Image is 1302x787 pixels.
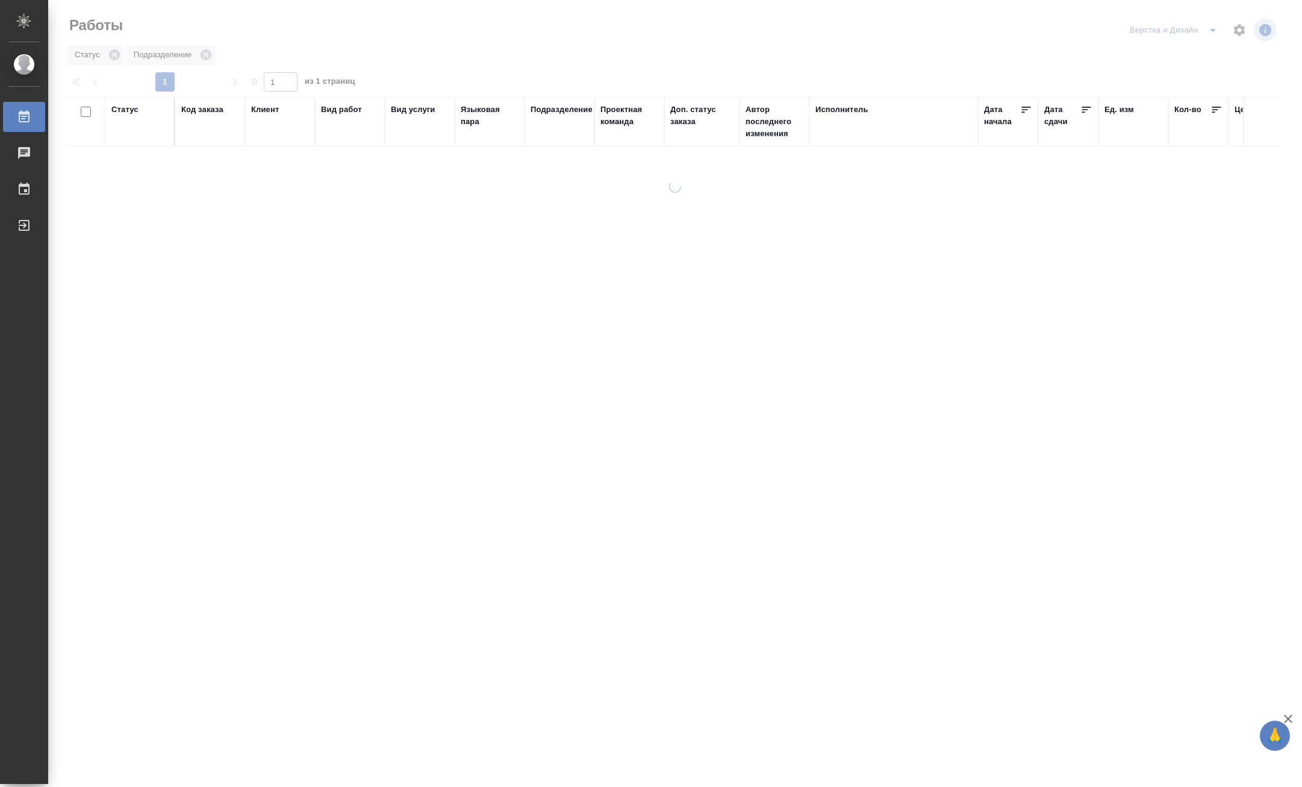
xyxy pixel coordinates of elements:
[600,104,658,128] div: Проектная команда
[111,104,139,116] div: Статус
[461,104,519,128] div: Языковая пара
[181,104,223,116] div: Код заказа
[531,104,593,116] div: Подразделение
[251,104,279,116] div: Клиент
[1265,723,1285,748] span: 🙏
[1174,104,1201,116] div: Кол-во
[670,104,734,128] div: Доп. статус заказа
[1260,721,1290,751] button: 🙏
[984,104,1020,128] div: Дата начала
[321,104,362,116] div: Вид работ
[391,104,435,116] div: Вид услуги
[1104,104,1134,116] div: Ед. изм
[746,104,803,140] div: Автор последнего изменения
[1044,104,1080,128] div: Дата сдачи
[1235,104,1254,116] div: Цена
[815,104,868,116] div: Исполнитель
